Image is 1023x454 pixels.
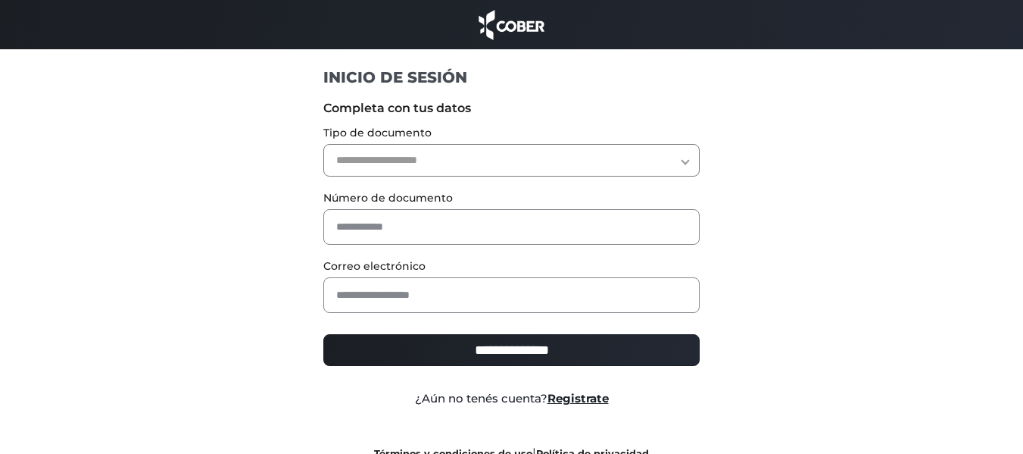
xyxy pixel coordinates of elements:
[547,391,609,405] a: Registrate
[323,99,700,117] label: Completa con tus datos
[323,67,700,87] h1: INICIO DE SESIÓN
[323,190,700,206] label: Número de documento
[323,125,700,141] label: Tipo de documento
[475,8,549,42] img: cober_marca.png
[323,258,700,274] label: Correo electrónico
[312,390,711,408] div: ¿Aún no tenés cuenta?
